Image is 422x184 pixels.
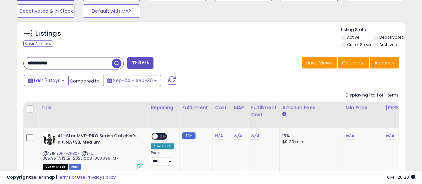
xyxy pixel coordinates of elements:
small: Amazon Fees. [282,111,286,117]
span: Columns [342,59,363,66]
button: Sep-24 - Sep-30 [103,75,161,86]
div: Clear All Filters [23,40,53,47]
button: Columns [338,57,369,68]
b: All-Star MVP-PRO Series Catcher's Kit, NA/SB, Medium [58,133,139,147]
span: Last 7 Days [34,77,60,84]
div: Amazon AI [151,143,174,149]
label: Archived [379,42,397,47]
small: FBM [182,132,195,139]
button: Save View [302,57,337,68]
span: | SKU: 385.95_AllStar_20251008_803699_MF [43,151,118,161]
a: N/A [251,133,259,139]
a: N/A [346,133,354,139]
a: N/A [234,133,242,139]
div: 15% [282,133,338,139]
span: FBM [69,164,81,170]
button: Last 7 Days [24,75,69,86]
a: N/A [215,133,223,139]
h5: Listings [35,29,61,38]
div: ASIN: [43,133,143,169]
img: 41jFLX6tKWL._SL40_.jpg [43,133,56,146]
a: N/A [386,133,394,139]
span: OFF [158,134,168,139]
div: Displaying 1 to 1 of 1 items [346,92,399,99]
label: Deactivated [379,34,404,40]
div: Title [41,104,145,111]
div: Fulfillment [182,104,209,111]
div: seller snap | | [7,174,116,181]
a: Privacy Policy [86,174,116,180]
button: Deactivated & In Stock [17,4,74,18]
button: Default with MAP [83,4,140,18]
span: 2025-10-8 20:20 GMT [387,174,415,180]
div: Amazon Fees [282,104,340,111]
strong: Copyright [7,174,31,180]
div: MAP [234,104,245,111]
button: Filters [127,57,153,69]
span: Sep-24 - Sep-30 [113,77,153,84]
div: Cost [215,104,228,111]
span: All listings that are currently out of stock and unavailable for purchase on Amazon [43,164,68,170]
div: Min Price [346,104,380,111]
span: Compared to: [70,78,100,84]
div: Preset: [151,151,174,166]
a: Terms of Use [57,174,85,180]
button: Actions [370,57,399,68]
div: $0.30 min [282,139,338,145]
p: Listing States: [341,27,405,33]
div: Fulfillment Cost [251,104,277,118]
a: B0FK7QNB6F [56,151,80,156]
div: Repricing [151,104,176,111]
label: Active [347,34,359,40]
label: Out of Stock [347,42,371,47]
